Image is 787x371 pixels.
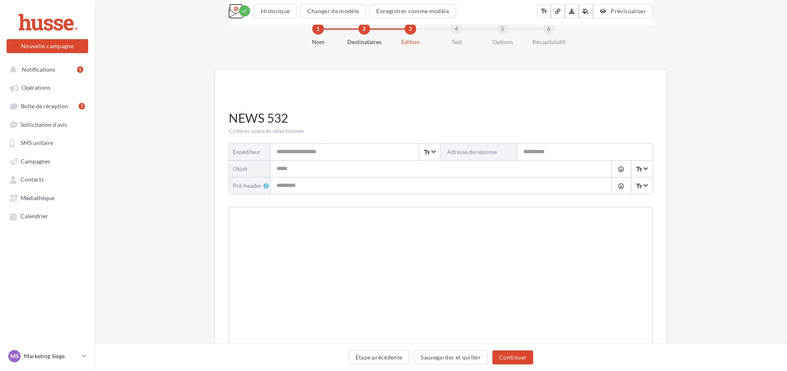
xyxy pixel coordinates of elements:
[21,213,48,220] span: Calendrier
[254,4,297,18] button: Historique
[5,117,90,132] a: Sollicitation d'avis
[233,182,270,190] div: Pré-header
[631,161,652,177] span: Select box activate
[292,38,344,46] div: Nom
[21,84,50,91] span: Opérations
[233,165,264,173] div: objet
[369,4,456,18] button: Enregistrer comme modèle
[5,208,90,223] a: Calendrier
[423,148,431,156] i: text_fields
[21,121,67,128] span: Sollicitation d'avis
[540,7,548,15] i: text_fields
[21,103,68,110] span: Boîte de réception
[635,182,643,190] i: text_fields
[300,4,366,18] button: Changer de modèle
[497,23,508,35] div: 5
[611,177,630,194] button: tag_faces
[543,23,555,35] div: 6
[5,80,90,95] a: Opérations
[229,109,653,127] div: NEWS 532
[233,148,264,156] div: Expéditeur
[414,350,488,364] button: Sauvegarder et quitter
[312,23,324,35] div: 1
[21,158,50,165] span: Campagnes
[593,4,653,18] button: Prévisualiser
[7,348,88,364] a: MS Marketing Siège
[618,183,624,189] i: tag_faces
[21,194,54,201] span: Médiathèque
[239,5,250,16] div: Modifications enregistrées
[229,127,653,135] div: Critères avancés sélectionnés
[22,66,55,73] span: Notifications
[635,165,643,173] i: text_fields
[5,135,90,150] a: SMS unitaire
[430,38,483,46] div: Test
[537,4,551,18] button: text_fields
[611,7,646,14] span: Prévisualiser
[21,176,44,183] span: Contacts
[7,39,88,53] button: Nouvelle campagne
[611,161,630,177] button: tag_faces
[5,62,87,77] button: Notifications 1
[5,172,90,187] a: Contacts
[451,23,462,35] div: 4
[21,140,53,147] span: SMS unitaire
[24,352,79,360] p: Marketing Siège
[441,144,517,160] label: Adresse de réponse
[241,8,248,14] i: check
[10,352,19,360] span: MS
[476,38,529,46] div: Options
[384,38,437,46] div: Edition
[522,38,575,46] div: Récapitulatif
[5,154,90,168] a: Campagnes
[405,23,416,35] div: 3
[349,350,410,364] button: Étape précédente
[5,98,90,114] a: Boîte de réception7
[631,177,652,194] span: Select box activate
[338,38,391,46] div: Destinataires
[77,66,83,73] div: 1
[618,166,624,173] i: tag_faces
[5,190,90,205] a: Médiathèque
[79,103,85,110] div: 7
[358,23,370,35] div: 2
[419,144,440,160] span: Select box activate
[492,350,533,364] button: Continuer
